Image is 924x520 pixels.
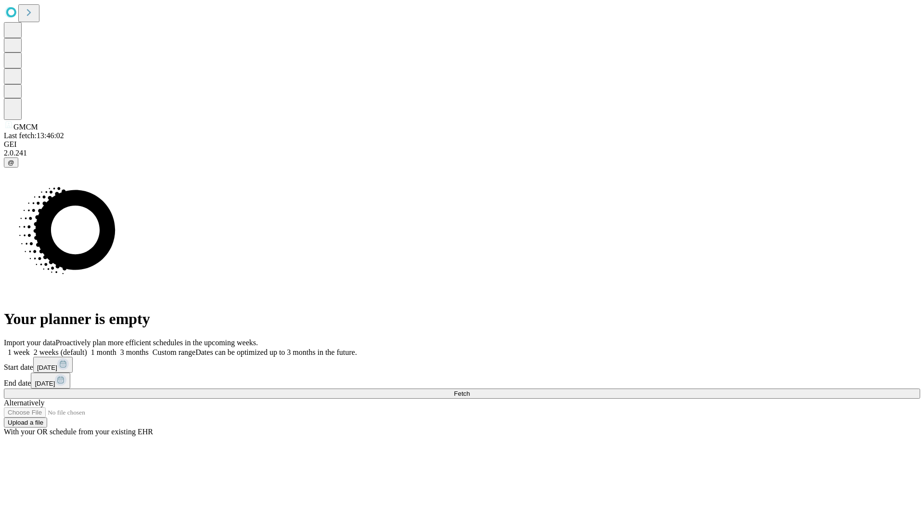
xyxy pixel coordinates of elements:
[13,123,38,131] span: GMCM
[31,373,70,389] button: [DATE]
[4,417,47,428] button: Upload a file
[8,348,30,356] span: 1 week
[454,390,470,397] span: Fetch
[34,348,87,356] span: 2 weeks (default)
[4,140,920,149] div: GEI
[35,380,55,387] span: [DATE]
[56,338,258,347] span: Proactively plan more efficient schedules in the upcoming weeks.
[4,428,153,436] span: With your OR schedule from your existing EHR
[4,399,44,407] span: Alternatively
[91,348,116,356] span: 1 month
[4,338,56,347] span: Import your data
[153,348,195,356] span: Custom range
[4,373,920,389] div: End date
[4,157,18,168] button: @
[4,389,920,399] button: Fetch
[37,364,57,371] span: [DATE]
[120,348,149,356] span: 3 months
[4,131,64,140] span: Last fetch: 13:46:02
[195,348,357,356] span: Dates can be optimized up to 3 months in the future.
[8,159,14,166] span: @
[4,310,920,328] h1: Your planner is empty
[4,357,920,373] div: Start date
[4,149,920,157] div: 2.0.241
[33,357,73,373] button: [DATE]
